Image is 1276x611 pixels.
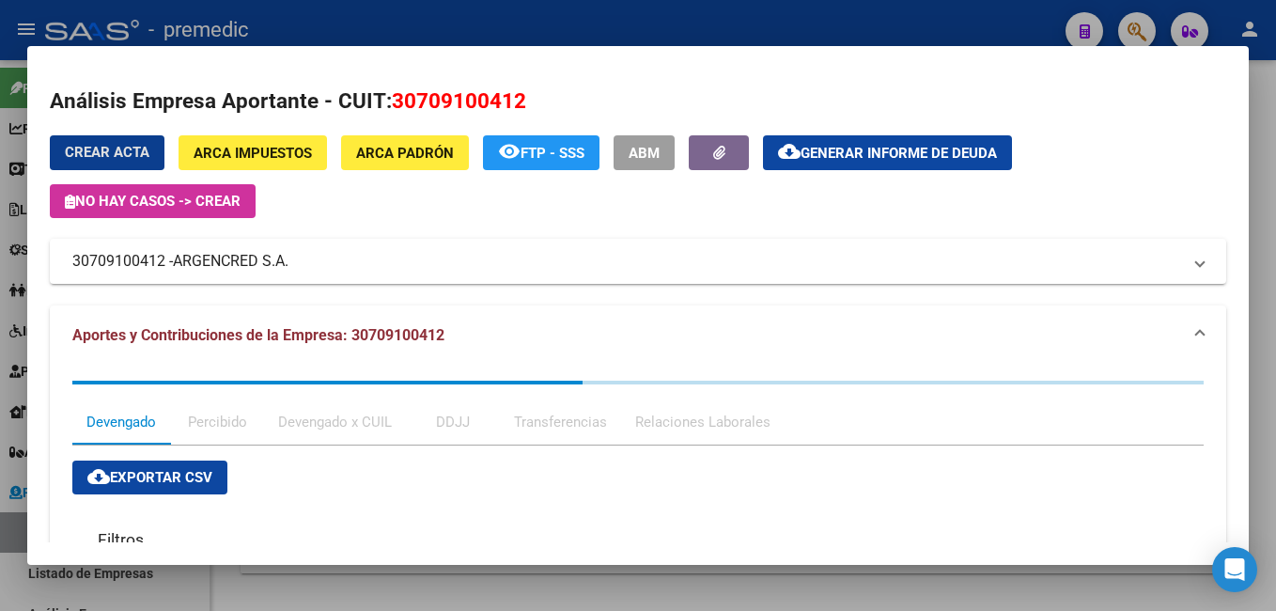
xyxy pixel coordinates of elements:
[763,135,1012,170] button: Generar informe de deuda
[521,145,584,162] span: FTP - SSS
[173,250,288,273] span: ARGENCRED S.A.
[614,135,675,170] button: ABM
[498,140,521,163] mat-icon: remove_red_eye
[629,145,660,162] span: ABM
[483,135,599,170] button: FTP - SSS
[65,193,241,210] span: No hay casos -> Crear
[88,529,153,550] h3: Filtros
[514,412,607,432] div: Transferencias
[278,412,392,432] div: Devengado x CUIL
[50,86,1226,117] h2: Análisis Empresa Aportante - CUIT:
[65,144,149,161] span: Crear Acta
[188,412,247,432] div: Percibido
[87,465,110,488] mat-icon: cloud_download
[356,145,454,162] span: ARCA Padrón
[50,184,256,218] button: No hay casos -> Crear
[72,250,1181,273] mat-panel-title: 30709100412 -
[778,140,801,163] mat-icon: cloud_download
[50,305,1226,366] mat-expansion-panel-header: Aportes y Contribuciones de la Empresa: 30709100412
[801,145,997,162] span: Generar informe de deuda
[194,145,312,162] span: ARCA Impuestos
[436,412,470,432] div: DDJJ
[50,239,1226,284] mat-expansion-panel-header: 30709100412 -ARGENCRED S.A.
[72,326,444,344] span: Aportes y Contribuciones de la Empresa: 30709100412
[392,88,526,113] span: 30709100412
[635,412,770,432] div: Relaciones Laborales
[179,135,327,170] button: ARCA Impuestos
[86,412,156,432] div: Devengado
[1212,547,1257,592] div: Open Intercom Messenger
[341,135,469,170] button: ARCA Padrón
[50,135,164,170] button: Crear Acta
[87,469,212,486] span: Exportar CSV
[72,461,227,494] button: Exportar CSV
